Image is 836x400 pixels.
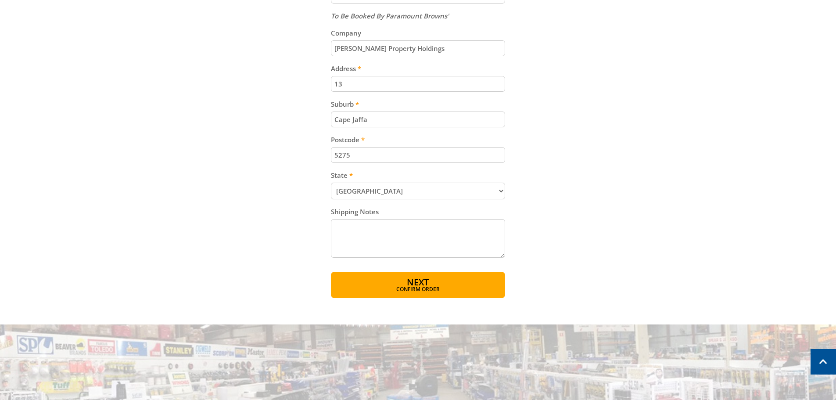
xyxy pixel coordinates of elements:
[331,63,505,74] label: Address
[331,28,505,38] label: Company
[331,147,505,163] input: Please enter your postcode.
[331,170,505,180] label: State
[350,287,486,292] span: Confirm order
[331,183,505,199] select: Please select your state.
[331,112,505,127] input: Please enter your suburb.
[331,272,505,298] button: Next Confirm order
[331,99,505,109] label: Suburb
[331,11,449,20] em: To Be Booked By Paramount Browns'
[331,76,505,92] input: Please enter your address.
[407,276,429,288] span: Next
[331,134,505,145] label: Postcode
[331,206,505,217] label: Shipping Notes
